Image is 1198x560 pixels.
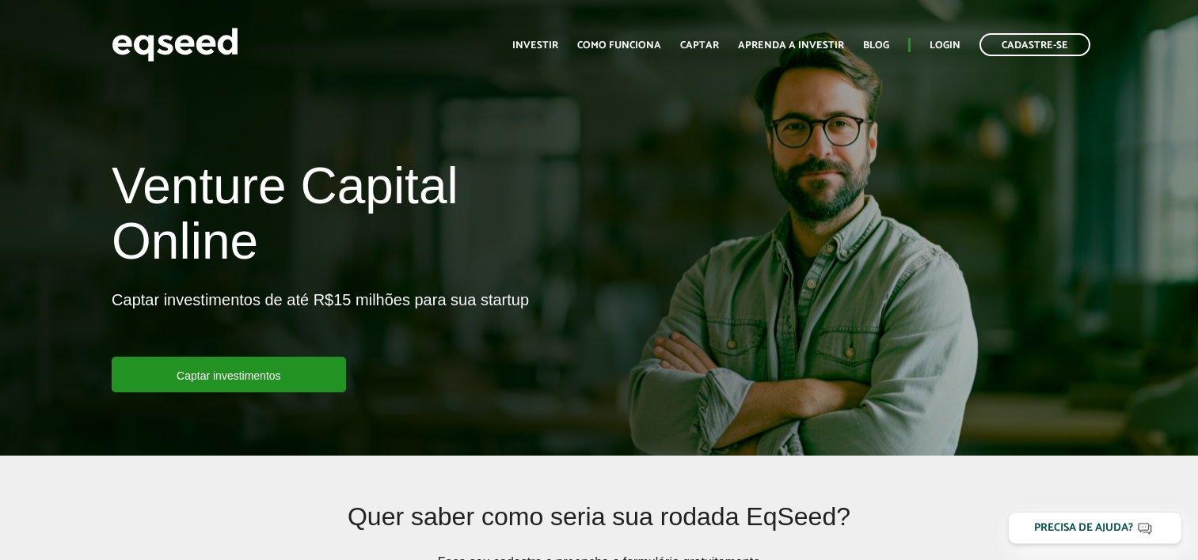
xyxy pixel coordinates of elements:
[680,40,719,51] a: Captar
[738,40,844,51] a: Aprenda a investir
[577,40,661,51] a: Como funciona
[930,40,960,51] a: Login
[112,357,346,392] a: Captar investimentos
[512,40,558,51] a: Investir
[112,158,587,278] h1: Venture Capital Online
[863,40,889,51] a: Blog
[211,503,987,554] h2: Quer saber como seria sua rodada EqSeed?
[112,290,529,357] p: Captar investimentos de até R$15 milhões para sua startup
[979,33,1090,56] a: Cadastre-se
[112,24,238,66] img: EqSeed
